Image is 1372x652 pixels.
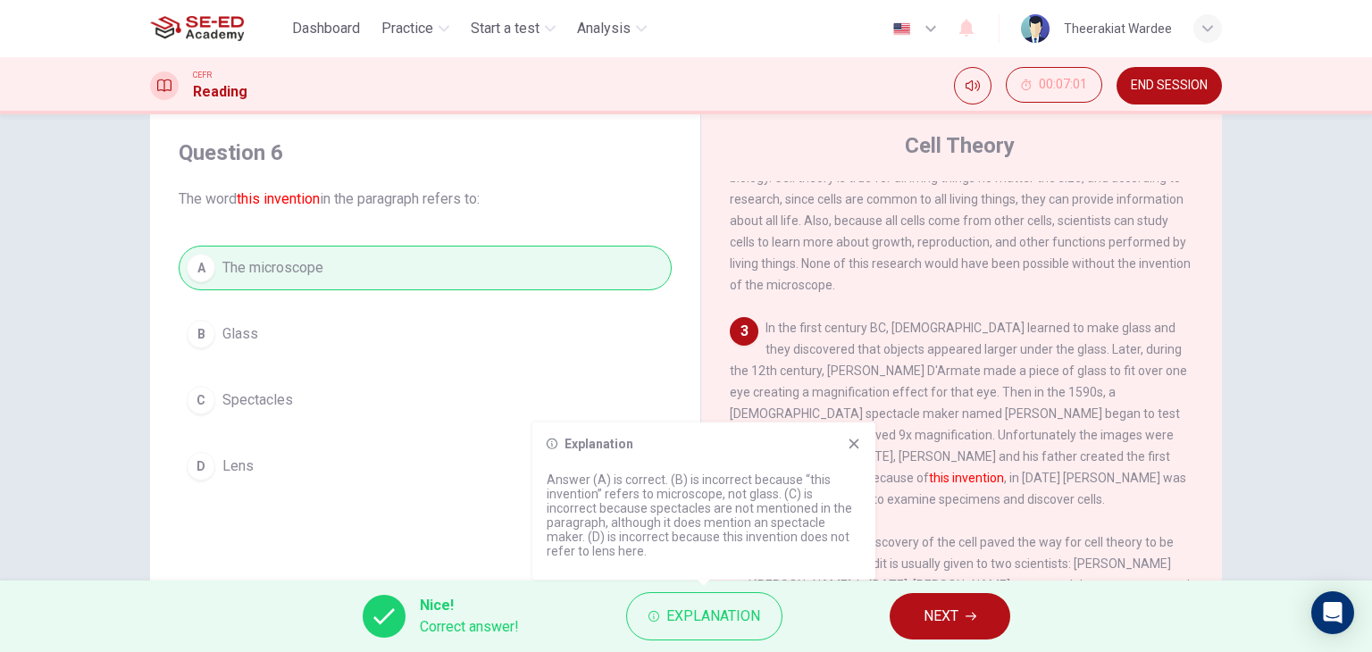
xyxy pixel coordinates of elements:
font: this invention [929,471,1004,485]
div: Hide [1006,67,1102,104]
span: NEXT [924,604,958,629]
font: this invention [237,190,320,207]
span: CEFR [193,69,212,81]
span: END SESSION [1131,79,1208,93]
span: 00:07:01 [1039,78,1087,92]
span: The word in the paragraph refers to: [179,188,672,210]
span: Nice! [420,595,519,616]
p: Answer (A) is correct. (B) is incorrect because “this invention” refers to microscope, not glass.... [547,472,861,558]
img: SE-ED Academy logo [150,11,244,46]
h4: Cell Theory [905,131,1015,160]
h1: Reading [193,81,247,103]
span: Analysis [577,18,631,39]
h4: Question 6 [179,138,672,167]
img: en [891,22,913,36]
img: Profile picture [1021,14,1050,43]
span: Explanation [666,604,760,629]
span: Practice [381,18,433,39]
span: Start a test [471,18,540,39]
div: 3 [730,317,758,346]
div: Mute [954,67,991,104]
h6: Explanation [565,437,633,451]
div: Open Intercom Messenger [1311,591,1354,634]
span: Correct answer! [420,616,519,638]
div: Theerakiat Wardee [1064,18,1172,39]
span: Dashboard [292,18,360,39]
span: In the first century BC, [DEMOGRAPHIC_DATA] learned to make glass and they discovered that object... [730,321,1187,506]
